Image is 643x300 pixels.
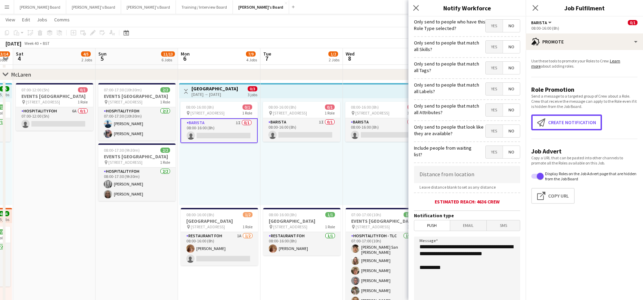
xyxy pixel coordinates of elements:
h3: EVENTS [GEOGRAPHIC_DATA] [98,153,176,160]
span: No [503,20,520,32]
span: Email [450,220,487,231]
span: Mon [181,51,190,57]
span: Jobs [37,17,47,23]
h3: Notify Workforce [408,3,526,12]
span: No [503,83,520,95]
div: 08:00-16:00 (8h) [531,26,637,31]
p: Copy a URL that can be pasted into other channels to promote all the Roles available on this Job. [531,155,637,166]
h3: EVENTS [GEOGRAPHIC_DATA] [16,93,93,99]
span: 1 Role [325,224,335,229]
app-card-role: Restaurant FOH1A1/208:00-16:00 (8h)[PERSON_NAME] [181,232,258,266]
span: 1 Role [325,110,335,116]
span: 08:00-16:00 (8h) [351,104,379,110]
a: View [3,15,18,24]
span: [STREET_ADDRESS] [355,110,389,116]
span: 4/5 [81,51,91,57]
app-job-card: 08:00-16:00 (8h)1/1[GEOGRAPHIC_DATA] [STREET_ADDRESS]1 RoleRestaurant FOH1/108:00-16:00 (8h)[PERS... [263,208,340,256]
div: 4 Jobs [246,57,257,62]
h3: [GEOGRAPHIC_DATA] [181,218,258,224]
span: [STREET_ADDRESS] [108,160,142,165]
div: McLaren [11,71,31,78]
span: 07:00-17:00 (10h) [351,212,381,217]
a: Comms [51,15,72,24]
button: [PERSON_NAME]'s Board [233,0,289,14]
span: 0/3 [248,86,257,91]
span: 08:00-16:00 (8h) [269,212,297,217]
span: 08:00-16:00 (8h) [268,104,296,110]
span: 7 [262,54,271,62]
span: View [6,17,15,23]
span: 15/15 [404,212,417,217]
app-job-card: 08:00-16:00 (8h)0/1 [STREET_ADDRESS]1 RoleBarista1I0/108:00-16:00 (8h) [180,102,258,143]
span: Week 40 [23,41,40,46]
span: 1 Role [160,99,170,104]
div: 2 Jobs [81,57,92,62]
span: 08:00-16:00 (8h) [186,212,214,217]
span: 1 Role [78,99,88,104]
span: No [503,125,520,137]
span: [STREET_ADDRESS] [356,224,390,229]
span: Wed [346,51,355,57]
a: Jobs [34,15,50,24]
button: Create notification [531,114,602,130]
span: 0/1 [325,104,335,110]
h3: EVENTS [GEOGRAPHIC_DATA] [346,218,423,224]
span: No [503,62,520,74]
app-job-card: 08:00-17:30 (9h30m)2/2EVENTS [GEOGRAPHIC_DATA] [STREET_ADDRESS]1 RoleHospitality FOH2/208:00-17:3... [98,143,176,201]
div: Estimated reach: 4636 crew [414,199,520,205]
span: Yes [486,41,503,53]
span: 0/1 [78,87,88,92]
label: Display Roles on the Job Advert page that are hidden from the Job Board [544,171,637,181]
span: 1 Role [160,160,170,165]
span: 1 Role [242,110,252,116]
span: 08:00-16:00 (8h) [186,104,214,110]
app-card-role: Barista1I0/108:00-16:00 (8h) [180,118,258,143]
span: No [503,41,520,53]
button: Training / Interview Board [176,0,233,14]
h3: [GEOGRAPHIC_DATA] [191,86,238,92]
span: 0/1 [628,20,637,25]
span: 6 [180,54,190,62]
h3: Role Promotion [531,86,637,93]
span: Edit [22,17,30,23]
span: 7/9 [246,51,256,57]
span: [STREET_ADDRESS] [190,110,225,116]
span: 07:00-17:30 (10h30m) [104,87,142,92]
h3: Job Fulfilment [526,3,643,12]
span: 8 [345,54,355,62]
h3: Notification type [414,212,520,219]
p: Send a message to a targeted group of Crew about a Role. Crew that receive the message can apply ... [531,93,637,109]
span: 1/2 [328,51,338,57]
span: Leave distance blank to set as any distance [414,184,501,190]
span: [STREET_ADDRESS] [108,99,142,104]
span: [STREET_ADDRESS] [273,110,307,116]
span: No [503,146,520,158]
a: Learn more [531,58,620,69]
label: Only send to people that match all Labels? [414,82,481,94]
button: [PERSON_NAME]'s Board [66,0,121,14]
app-card-role: Restaurant FOH1/108:00-16:00 (8h)[PERSON_NAME] [263,232,340,256]
app-job-card: 07:00-17:30 (10h30m)2/2EVENTS [GEOGRAPHIC_DATA] [STREET_ADDRESS]1 RoleHospitality FOH2/207:00-17:... [98,83,176,141]
button: Copy Url [531,188,575,204]
div: BST [43,41,50,46]
label: Only send to people that match all Skills? [414,40,480,52]
app-job-card: 07:00-12:00 (5h)0/1EVENTS [GEOGRAPHIC_DATA] [STREET_ADDRESS]1 RoleHospitality FOH6A0/107:00-12:00... [16,83,93,131]
span: 4 [15,54,23,62]
span: [STREET_ADDRESS] [26,99,60,104]
span: 1/1 [325,212,335,217]
span: No [503,104,520,116]
span: 1 Role [407,110,417,116]
span: Barista [531,20,547,25]
a: Edit [19,15,33,24]
h3: Job Advert [531,147,637,155]
span: 11/13 [161,51,175,57]
span: [STREET_ADDRESS] [273,224,307,229]
span: 1 Role [407,224,417,229]
div: 08:00-16:00 (8h)0/1 [STREET_ADDRESS]1 RoleBarista1I0/108:00-16:00 (8h) [263,102,340,142]
span: 07:00-12:00 (5h) [21,87,49,92]
span: 1 Role [243,224,253,229]
button: Barista [531,20,553,25]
